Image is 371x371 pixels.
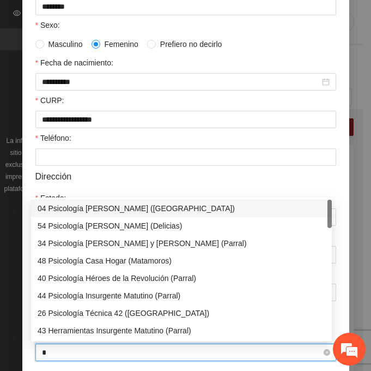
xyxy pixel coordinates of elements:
div: 48 Psicología Casa Hogar (Matamoros) [31,252,332,270]
div: 26 Psicología Técnica 42 ([GEOGRAPHIC_DATA]) [38,307,325,319]
div: 54 Psicología José Martínez Estrada (Delicias) [31,217,332,235]
label: Sexo: [35,19,60,31]
input: Teléfono: [35,148,336,166]
div: 44 Psicología Insurgente Matutino (Parral) [38,290,325,302]
div: 04 Psicología [PERSON_NAME] ([GEOGRAPHIC_DATA]) [38,202,325,214]
div: Chatear ahora [59,266,155,286]
label: Fecha de nacimiento: [35,57,113,69]
div: 34 Psicología [PERSON_NAME] y [PERSON_NAME] (Parral) [38,237,325,249]
div: 43 Herramientas Insurgente Matutino (Parral) [31,322,332,339]
input: CURP: [35,111,336,128]
input: Perfil de beneficiario [42,344,322,361]
div: 54 Psicología [PERSON_NAME] (Delicias) [38,220,325,232]
span: Prefiero no decirlo [156,38,227,50]
div: 44 Psicología Insurgente Matutino (Parral) [31,287,332,304]
div: 04 Psicología Aquiles Serdán (Chihuahua) [31,200,332,217]
span: close-circle [324,349,330,356]
div: 48 Psicología Casa Hogar (Matamoros) [38,255,325,267]
div: 40 Psicología Héroes de la Revolución (Parral) [31,270,332,287]
div: 43 Herramientas Insurgente Matutino (Parral) [38,325,325,337]
span: Dirección [35,170,72,183]
div: 34 Psicología José María Morelos y Pavón (Parral) [31,235,332,252]
span: No hay ninguna conversación en curso [27,139,186,249]
div: Minimizar ventana de chat en vivo [179,5,205,32]
div: 26 Psicología Técnica 42 (Chihuahua) [31,304,332,322]
label: Estado: [35,192,66,204]
span: Femenino [100,38,143,50]
label: CURP: [35,94,64,106]
div: Conversaciones [57,56,183,70]
span: Masculino [44,38,87,50]
div: 40 Psicología Héroes de la Revolución (Parral) [38,272,325,284]
input: Fecha de nacimiento: [42,76,320,88]
label: Teléfono: [35,132,71,144]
